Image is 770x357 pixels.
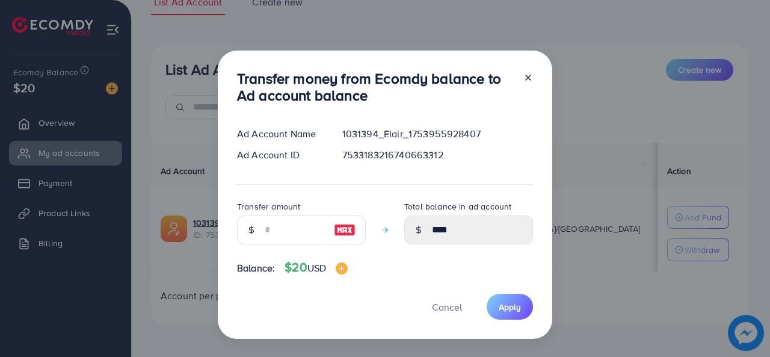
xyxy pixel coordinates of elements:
div: Ad Account ID [227,148,333,162]
button: Cancel [417,294,477,320]
div: 1031394_Elair_1753955928407 [333,127,543,141]
div: 7533183216740663312 [333,148,543,162]
span: Cancel [432,300,462,314]
h4: $20 [285,260,348,275]
button: Apply [487,294,533,320]
label: Transfer amount [237,200,300,213]
label: Total balance in ad account [404,200,511,213]
img: image [334,223,356,237]
span: USD [307,261,326,275]
span: Balance: [237,261,275,275]
span: Apply [499,301,521,313]
img: image [336,262,348,275]
h3: Transfer money from Ecomdy balance to Ad account balance [237,70,514,105]
div: Ad Account Name [227,127,333,141]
